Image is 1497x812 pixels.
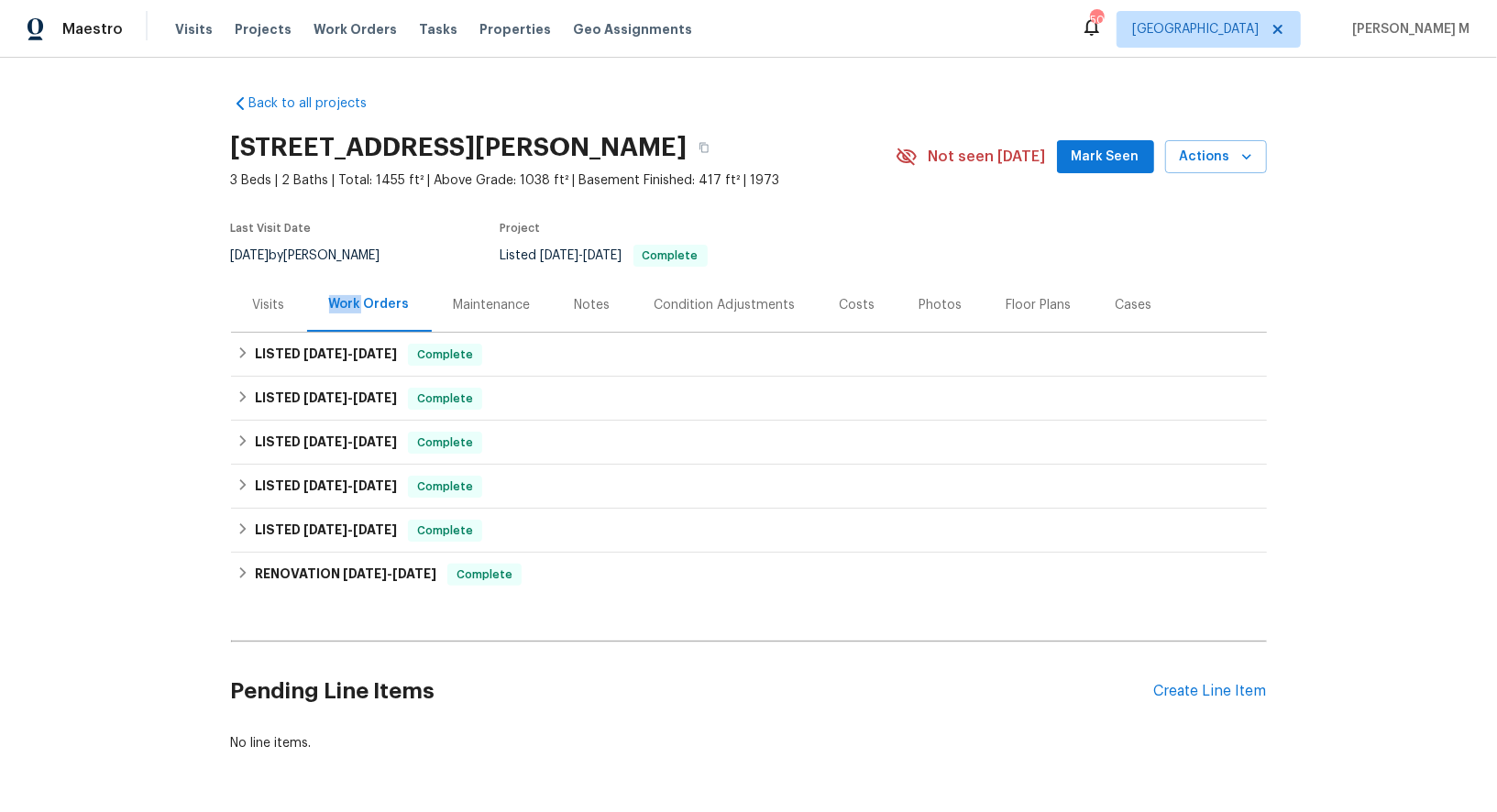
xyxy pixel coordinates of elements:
[541,249,579,262] span: [DATE]
[353,391,397,404] span: [DATE]
[410,390,480,408] span: Complete
[314,20,397,38] span: Work Orders
[303,435,397,448] span: -
[62,20,123,38] span: Maestro
[255,432,397,454] h6: LISTED
[573,20,692,38] span: Geo Assignments
[253,296,285,314] div: Visits
[929,148,1046,166] span: Not seen [DATE]
[255,344,397,366] h6: LISTED
[255,520,397,542] h6: LISTED
[303,479,397,492] span: -
[255,388,397,410] h6: LISTED
[231,734,1267,752] div: No line items.
[392,567,436,580] span: [DATE]
[1154,683,1267,700] div: Create Line Item
[175,20,213,38] span: Visits
[231,465,1267,509] div: LISTED [DATE]-[DATE]Complete
[353,523,397,536] span: [DATE]
[584,249,622,262] span: [DATE]
[1345,20,1469,38] span: [PERSON_NAME] M
[343,567,436,580] span: -
[410,477,480,496] span: Complete
[688,131,721,164] button: Copy Address
[303,347,397,360] span: -
[635,250,706,261] span: Complete
[410,521,480,540] span: Complete
[1165,140,1267,174] button: Actions
[231,138,688,157] h2: [STREET_ADDRESS][PERSON_NAME]
[1007,296,1072,314] div: Floor Plans
[343,567,387,580] span: [DATE]
[231,94,407,113] a: Back to all projects
[353,347,397,360] span: [DATE]
[479,20,551,38] span: Properties
[231,649,1154,734] h2: Pending Line Items
[303,435,347,448] span: [DATE]
[919,296,963,314] div: Photos
[501,223,541,234] span: Project
[231,333,1267,377] div: LISTED [DATE]-[DATE]Complete
[231,171,896,190] span: 3 Beds | 2 Baths | Total: 1455 ft² | Above Grade: 1038 ft² | Basement Finished: 417 ft² | 1973
[1090,11,1103,29] div: 50
[231,377,1267,421] div: LISTED [DATE]-[DATE]Complete
[501,249,708,262] span: Listed
[410,346,480,364] span: Complete
[655,296,796,314] div: Condition Adjustments
[329,295,410,313] div: Work Orders
[231,553,1267,597] div: RENOVATION [DATE]-[DATE]Complete
[1072,146,1139,169] span: Mark Seen
[454,296,531,314] div: Maintenance
[255,476,397,498] h6: LISTED
[1057,140,1154,174] button: Mark Seen
[231,509,1267,553] div: LISTED [DATE]-[DATE]Complete
[231,249,270,262] span: [DATE]
[231,223,312,234] span: Last Visit Date
[410,433,480,452] span: Complete
[1116,296,1152,314] div: Cases
[231,245,402,267] div: by [PERSON_NAME]
[303,347,347,360] span: [DATE]
[353,435,397,448] span: [DATE]
[541,249,622,262] span: -
[840,296,875,314] div: Costs
[303,523,347,536] span: [DATE]
[255,564,436,586] h6: RENOVATION
[1132,20,1259,38] span: [GEOGRAPHIC_DATA]
[353,479,397,492] span: [DATE]
[303,391,347,404] span: [DATE]
[235,20,292,38] span: Projects
[303,479,347,492] span: [DATE]
[303,523,397,536] span: -
[231,421,1267,465] div: LISTED [DATE]-[DATE]Complete
[1180,146,1252,169] span: Actions
[419,23,457,36] span: Tasks
[575,296,611,314] div: Notes
[449,565,520,584] span: Complete
[303,391,397,404] span: -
